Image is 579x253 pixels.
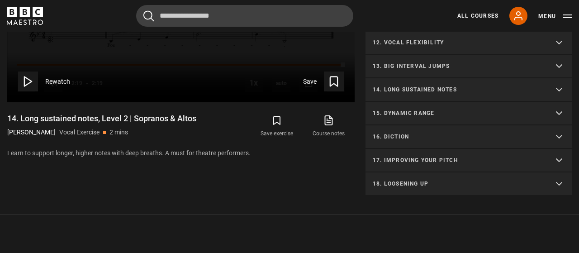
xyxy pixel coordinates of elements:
[18,72,70,91] button: Rewatch
[373,62,543,70] p: 13. Big interval jumps
[373,109,543,117] p: 15. Dynamic range
[373,38,543,47] p: 12. Vocal flexibility
[373,86,543,94] p: 14. Long sustained notes
[143,10,154,22] button: Submit the search query
[373,180,543,188] p: 18. Loosening up
[373,156,543,164] p: 17. Improving your pitch
[457,12,498,20] a: All Courses
[251,113,303,139] button: Save exercise
[303,72,344,91] button: Save
[7,148,355,158] p: Learn to support longer, higher notes with deep breaths. A must for theatre performers.
[59,128,100,137] p: Vocal Exercise
[7,128,56,137] p: [PERSON_NAME]
[303,113,355,139] a: Course notes
[7,7,43,25] svg: BBC Maestro
[365,125,572,149] summary: 16. Diction
[109,128,128,137] p: 2 mins
[373,133,543,141] p: 16. Diction
[365,31,572,55] summary: 12. Vocal flexibility
[45,77,70,86] span: Rewatch
[7,113,196,124] h1: 14. Long sustained notes, Level 2 | Sopranos & Altos
[365,149,572,172] summary: 17. Improving your pitch
[136,5,353,27] input: Search
[365,102,572,125] summary: 15. Dynamic range
[365,55,572,78] summary: 13. Big interval jumps
[365,172,572,196] summary: 18. Loosening up
[365,78,572,102] summary: 14. Long sustained notes
[538,12,572,21] button: Toggle navigation
[303,77,317,86] span: Save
